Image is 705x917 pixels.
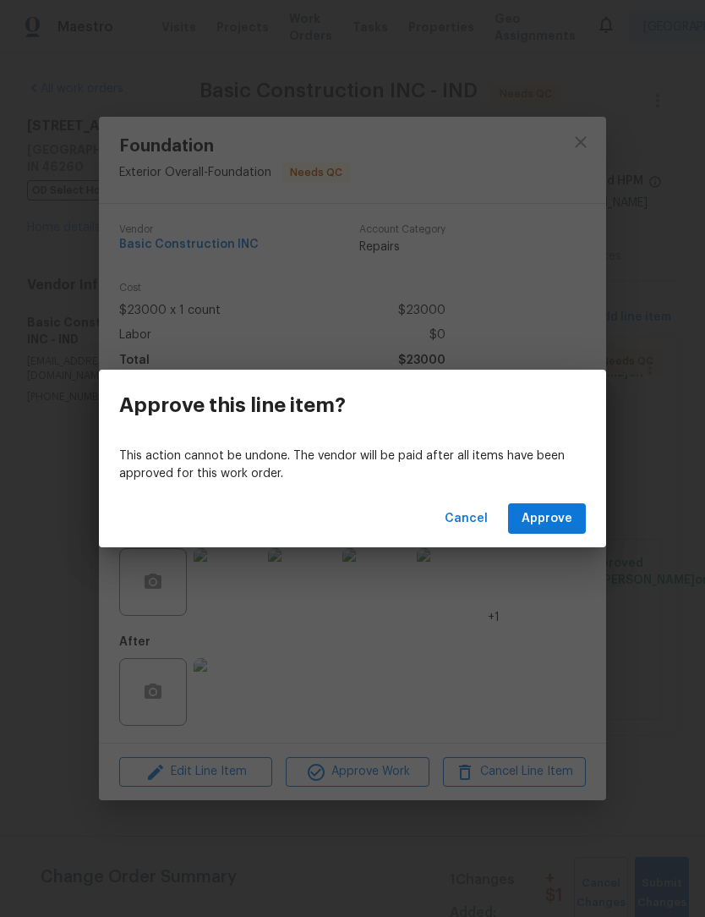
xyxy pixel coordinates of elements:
[508,503,586,535] button: Approve
[522,508,572,530] span: Approve
[119,448,586,483] p: This action cannot be undone. The vendor will be paid after all items have been approved for this...
[438,503,495,535] button: Cancel
[119,393,346,417] h3: Approve this line item?
[445,508,488,530] span: Cancel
